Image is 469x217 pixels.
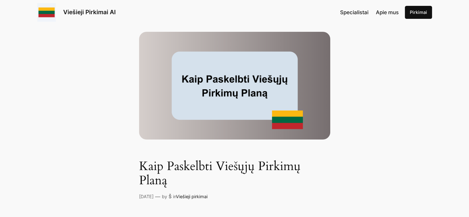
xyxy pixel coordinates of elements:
[155,193,160,201] p: —
[139,194,154,199] a: [DATE]
[376,9,399,15] span: Apie mus
[340,8,399,16] nav: Navigation
[37,3,56,22] img: Viešieji pirkimai logo
[162,193,167,200] p: by
[340,8,368,16] a: Specialistai
[340,9,368,15] span: Specialistai
[169,194,171,199] a: Š
[376,8,399,16] a: Apie mus
[173,194,176,199] span: in
[139,159,330,188] h1: Kaip Paskelbti Viešųjų Pirkimų Planą
[405,6,432,19] a: Pirkimai
[63,8,116,16] a: Viešieji Pirkimai AI
[176,194,208,199] a: Viešieji pirkimai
